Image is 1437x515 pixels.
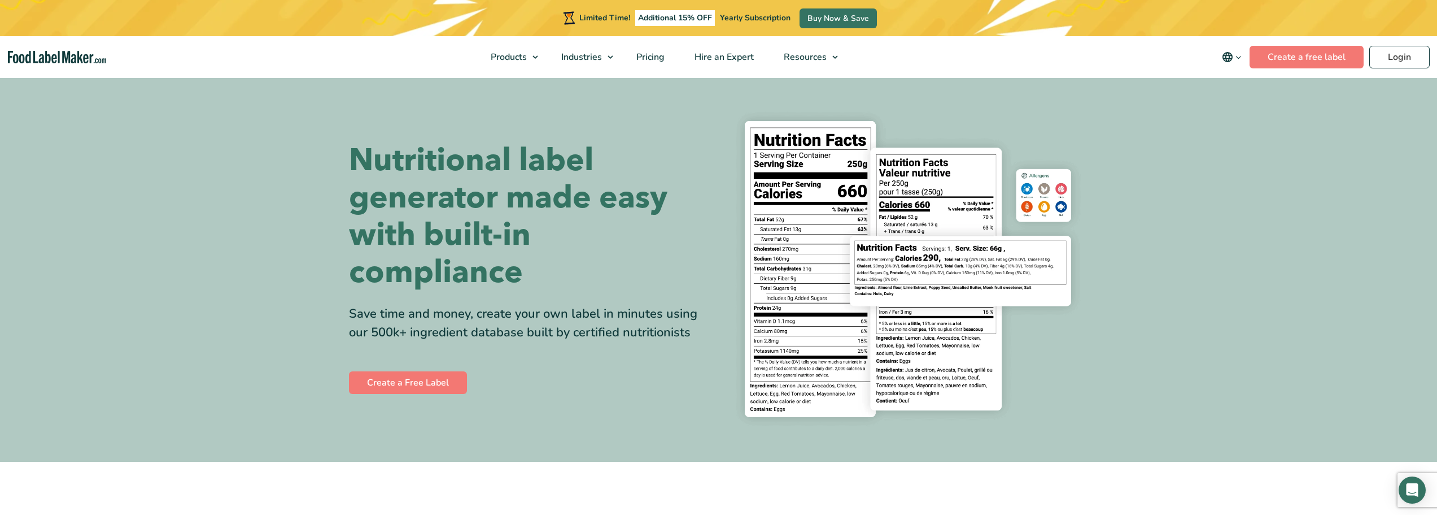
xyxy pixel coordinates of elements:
a: Create a Free Label [349,371,467,394]
a: Products [476,36,544,78]
span: Hire an Expert [691,51,755,63]
span: Yearly Subscription [720,12,790,23]
span: Additional 15% OFF [635,10,715,26]
a: Create a free label [1250,46,1364,68]
span: Pricing [633,51,666,63]
a: Buy Now & Save [800,8,877,28]
a: Login [1369,46,1430,68]
h1: Nutritional label generator made easy with built-in compliance [349,142,710,291]
span: Industries [558,51,603,63]
span: Limited Time! [579,12,630,23]
a: Hire an Expert [680,36,766,78]
div: Save time and money, create your own label in minutes using our 500k+ ingredient database built b... [349,305,710,342]
a: Industries [547,36,619,78]
span: Resources [780,51,828,63]
div: Open Intercom Messenger [1399,477,1426,504]
a: Resources [769,36,844,78]
a: Pricing [622,36,677,78]
span: Products [487,51,528,63]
